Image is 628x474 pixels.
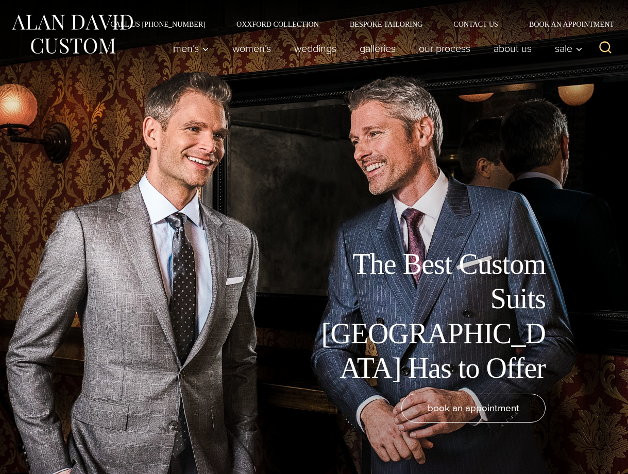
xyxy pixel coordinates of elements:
[221,38,283,59] a: Women’s
[173,43,209,54] span: Men’s
[408,38,482,59] a: Our Process
[10,11,134,57] img: Alan David Custom
[95,21,618,28] nav: Secondary Navigation
[283,38,348,59] a: weddings
[221,21,334,28] a: Oxxford Collection
[514,21,618,28] a: Book an Appointment
[162,38,588,59] nav: Primary Navigation
[428,400,519,415] span: book an appointment
[482,38,544,59] a: About Us
[593,36,618,61] button: View Search Form
[401,394,546,423] a: book an appointment
[334,21,438,28] a: Bespoke Tailoring
[438,21,514,28] a: Contact Us
[95,21,221,28] a: Call Us [PHONE_NUMBER]
[555,43,583,54] span: Sale
[348,38,408,59] a: Galleries
[314,247,546,385] h1: The Best Custom Suits [GEOGRAPHIC_DATA] Has to Offer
